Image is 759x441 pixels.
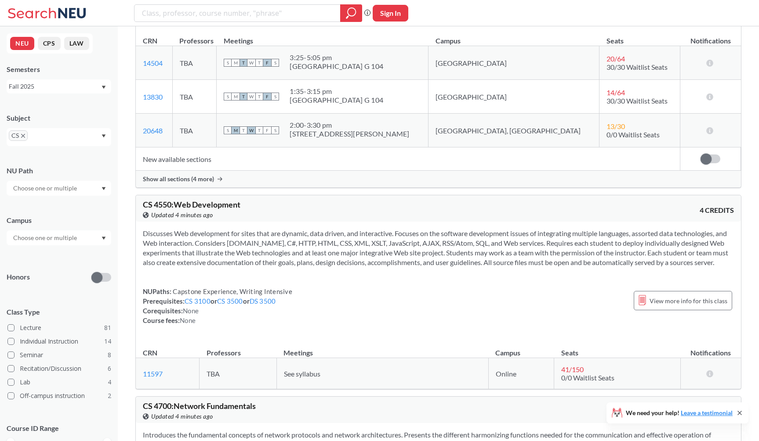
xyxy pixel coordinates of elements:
[271,93,279,100] span: S
[171,287,292,295] span: Capstone Experience, Writing Intensive
[172,27,217,46] th: Professors
[217,27,429,46] th: Meetings
[346,7,356,19] svg: magnifying glass
[108,377,111,387] span: 4
[224,93,232,100] span: S
[143,93,163,101] a: 13830
[7,128,111,146] div: CSX to remove pillDropdown arrow
[561,365,584,373] span: 41 / 150
[108,364,111,373] span: 6
[143,348,157,358] div: CRN
[9,233,83,243] input: Choose one or multiple
[102,187,106,190] svg: Dropdown arrow
[143,369,163,378] a: 11597
[185,297,211,305] a: CS 3100
[7,322,111,333] label: Lecture
[9,82,101,91] div: Fall 2025
[284,369,320,378] span: See syllabus
[7,307,111,317] span: Class Type
[429,27,599,46] th: Campus
[606,122,625,130] span: 13 / 30
[224,59,232,67] span: S
[263,59,271,67] span: F
[200,358,277,389] td: TBA
[104,323,111,333] span: 81
[232,126,240,134] span: M
[247,59,255,67] span: W
[650,295,727,306] span: View more info for this class
[224,126,232,134] span: S
[64,37,89,50] button: LAW
[7,166,111,176] div: NU Path
[217,297,243,305] a: CS 3500
[599,27,680,46] th: Seats
[7,272,30,282] p: Honors
[240,59,247,67] span: T
[143,229,734,267] section: Discusses Web development for sites that are dynamic, data driven, and interactive. Focuses on th...
[290,96,383,104] div: [GEOGRAPHIC_DATA] G 104
[606,63,668,71] span: 30/30 Waitlist Seats
[151,412,213,421] span: Updated 4 minutes ago
[7,390,111,402] label: Off-campus instruction
[263,126,271,134] span: F
[290,62,383,71] div: [GEOGRAPHIC_DATA] G 104
[136,147,680,171] td: New available sections
[10,37,34,50] button: NEU
[9,183,83,194] input: Choose one or multiple
[255,59,263,67] span: T
[143,36,157,46] div: CRN
[263,93,271,100] span: F
[606,130,660,139] span: 0/0 Waitlist Seats
[680,27,741,46] th: Notifications
[104,337,111,346] span: 14
[429,114,599,147] td: [GEOGRAPHIC_DATA], [GEOGRAPHIC_DATA]
[143,59,163,67] a: 14504
[151,210,213,220] span: Updated 4 minutes ago
[172,114,217,147] td: TBA
[38,37,61,50] button: CPS
[7,376,111,388] label: Lab
[7,230,111,245] div: Dropdown arrow
[7,181,111,196] div: Dropdown arrow
[247,126,255,134] span: W
[247,93,255,100] span: W
[606,88,625,97] span: 14 / 64
[240,93,247,100] span: T
[680,339,741,358] th: Notifications
[240,126,247,134] span: T
[7,79,111,93] div: Fall 2025Dropdown arrow
[7,336,111,347] label: Individual Instruction
[7,423,111,434] p: Course ID Range
[255,93,263,100] span: T
[183,307,199,315] span: None
[429,46,599,80] td: [GEOGRAPHIC_DATA]
[102,86,106,89] svg: Dropdown arrow
[102,134,106,138] svg: Dropdown arrow
[141,6,334,21] input: Class, professor, course number, "phrase"
[290,129,409,138] div: [STREET_ADDRESS][PERSON_NAME]
[102,237,106,240] svg: Dropdown arrow
[681,409,733,416] a: Leave a testimonial
[200,339,277,358] th: Professors
[172,46,217,80] td: TBA
[7,65,111,74] div: Semesters
[271,126,279,134] span: S
[488,358,554,389] td: Online
[7,113,111,123] div: Subject
[290,121,409,129] div: 2:00 - 3:30 pm
[606,54,625,63] span: 20 / 64
[143,287,292,325] div: NUPaths: Prerequisites: or or Corequisites: Course fees:
[373,5,408,22] button: Sign In
[143,200,240,209] span: CS 4550 : Web Development
[271,59,279,67] span: S
[554,339,681,358] th: Seats
[172,80,217,114] td: TBA
[143,175,214,183] span: Show all sections (4 more)
[7,363,111,374] label: Recitation/Discussion
[108,350,111,360] span: 8
[9,130,28,141] span: CSX to remove pill
[108,391,111,401] span: 2
[626,410,733,416] span: We need your help!
[180,316,196,324] span: None
[21,134,25,138] svg: X to remove pill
